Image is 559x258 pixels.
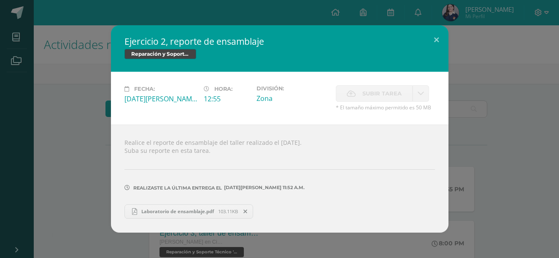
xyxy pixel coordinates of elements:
[111,125,448,232] div: Realice el reporte de ensamblaje del taller realizado el [DATE]. Suba su reporte en esta tarea.
[133,185,222,191] span: Realizaste la última entrega el
[336,104,435,111] span: * El tamaño máximo permitido es 50 MB
[137,208,218,215] span: Laboratorio de ensamblaje.pdf
[257,94,329,103] div: Zona
[124,49,196,59] span: Reparación y Soporte Técnico
[204,94,250,103] div: 12:55
[257,85,329,92] label: División:
[424,25,448,54] button: Close (Esc)
[124,204,254,219] a: Laboratorio de ensamblaje.pdf 103.11KB
[222,187,305,188] span: [DATE][PERSON_NAME] 11:52 a.m.
[336,85,413,102] label: La fecha de entrega ha expirado
[124,94,197,103] div: [DATE][PERSON_NAME]
[134,86,155,92] span: Fecha:
[124,35,435,47] h2: Ejercicio 2, reporte de ensamblaje
[413,85,429,102] a: La fecha de entrega ha expirado
[238,207,253,216] span: Remover entrega
[362,86,402,101] span: Subir tarea
[214,86,232,92] span: Hora:
[218,208,238,215] span: 103.11KB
